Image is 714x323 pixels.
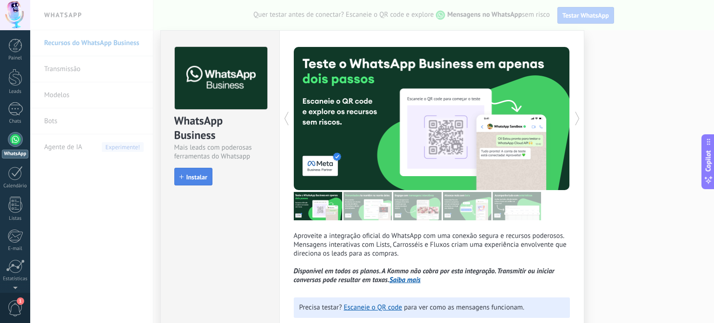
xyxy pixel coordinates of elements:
[2,89,29,95] div: Leads
[704,150,713,171] span: Copilot
[443,192,491,220] img: tour_image_58a1c38c4dee0ce492f4b60cdcddf18a.png
[175,47,267,110] img: logo_main.png
[294,267,555,284] i: Disponível em todos os planos. A Kommo não cobra por esta integração. Transmitir ou iniciar conve...
[344,303,402,312] a: Escaneie o QR code
[2,55,29,61] div: Painel
[299,303,342,312] span: Precisa testar?
[174,143,266,161] div: Mais leads com poderosas ferramentas do Whatsapp
[294,231,570,284] p: Aproveite a integração oficial do WhatsApp com uma conexão segura e recursos poderosos. Mensagens...
[174,168,212,185] button: Instalar
[393,192,442,220] img: tour_image_87c31d5c6b42496d4b4f28fbf9d49d2b.png
[2,119,29,125] div: Chats
[493,192,541,220] img: tour_image_46dcd16e2670e67c1b8e928eefbdcce9.png
[294,192,342,220] img: tour_image_af96a8ccf0f3a66e7f08a429c7d28073.png
[404,303,524,312] span: para ver como as mensagens funcionam.
[2,150,28,158] div: WhatsApp
[2,246,29,252] div: E-mail
[2,216,29,222] div: Listas
[174,113,266,143] div: WhatsApp Business
[344,192,392,220] img: tour_image_6cf6297515b104f916d063e49aae351c.png
[2,183,29,189] div: Calendário
[186,174,207,180] span: Instalar
[17,297,24,305] span: 1
[2,276,29,282] div: Estatísticas
[390,276,421,284] a: Saiba mais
